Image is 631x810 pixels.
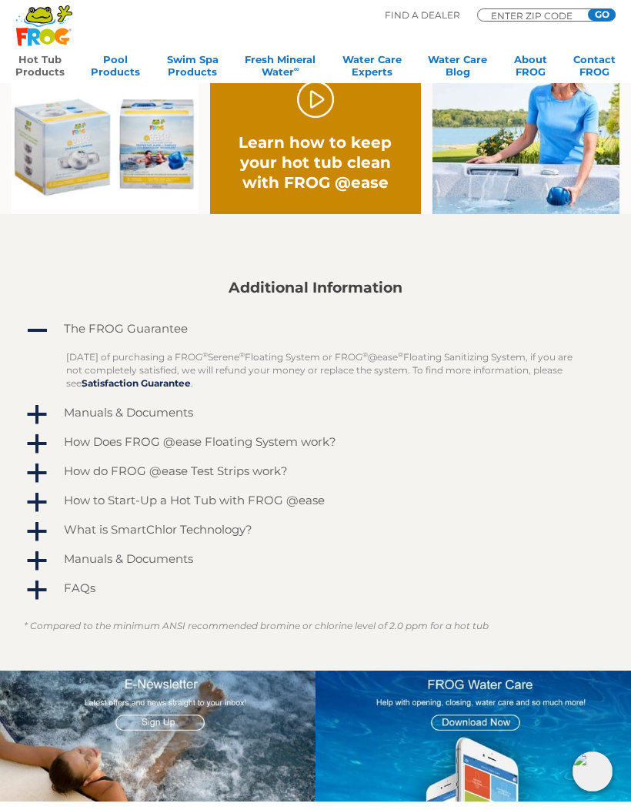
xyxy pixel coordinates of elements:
h4: The FROG Guarantee [64,322,188,335]
h4: Manuals & Documents [64,406,193,419]
sup: ® [398,350,403,359]
img: Ease Packaging [12,59,199,214]
a: Water CareExperts [342,53,402,84]
a: Fresh MineralWater∞ [245,53,315,84]
h2: Learn how to keep your hot tub clean with FROG @ease [232,132,400,192]
img: fpo-flippin-frog-2 [432,59,619,214]
a: a How Does FROG @ease Floating System work? [24,431,607,456]
span: a [25,550,48,573]
a: Water CareBlog [428,53,487,84]
h2: Additional Information [24,279,607,296]
h4: How to Start-Up a Hot Tub with FROG @ease [64,494,325,507]
a: Play Video [297,81,334,118]
h4: What is SmartChlor Technology? [64,523,252,536]
a: a What is SmartChlor Technology? [24,519,607,544]
a: ContactFROG [573,53,616,84]
a: AboutFROG [514,53,547,84]
h4: Manuals & Documents [64,552,193,565]
span: a [25,520,48,544]
a: PoolProducts [91,53,140,84]
a: a How do FROG @ease Test Strips work? [24,460,607,485]
a: Satisfaction Guarantee [82,377,191,389]
a: a Manuals & Documents [24,548,607,573]
h4: FAQs [64,581,95,594]
span: a [25,403,48,427]
em: * Compared to the minimum ANSI recommended bromine or chlorine level of 2.0 ppm for a hot tub [24,620,489,631]
sup: ® [202,350,208,359]
input: Zip Code Form [489,12,582,19]
span: a [25,433,48,456]
span: a [25,462,48,485]
p: [DATE] of purchasing a FROG Serene Floating System or FROG @ease Floating Sanitizing System, if y... [66,350,588,390]
img: App Graphic [315,671,631,802]
a: a Manuals & Documents [24,402,607,427]
a: Swim SpaProducts [167,53,219,84]
p: Find A Dealer [385,8,460,22]
span: a [25,579,48,602]
a: a How to Start-Up a Hot Tub with FROG @ease [24,490,607,514]
a: a FAQs [24,577,607,602]
a: A The FROG Guarantee [24,318,607,343]
h4: How Does FROG @ease Floating System work? [64,435,336,448]
span: A [25,320,48,343]
h4: How do FROG @ease Test Strips work? [64,464,288,477]
sup: ® [239,350,245,359]
a: Hot TubProducts [15,53,65,84]
span: a [25,491,48,514]
sup: ∞ [294,65,299,73]
input: GO [588,8,616,21]
sup: ® [362,350,368,359]
img: openIcon [573,751,613,792]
